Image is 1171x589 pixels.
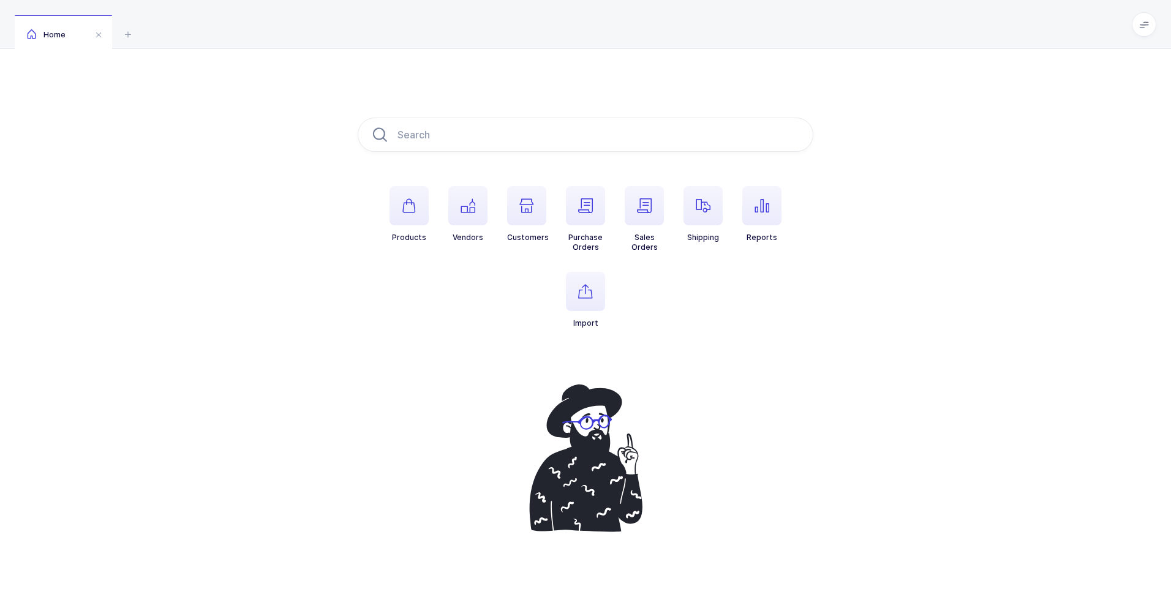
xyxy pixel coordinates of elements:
[448,186,488,242] button: Vendors
[683,186,723,242] button: Shipping
[566,272,605,328] button: Import
[566,186,605,252] button: PurchaseOrders
[507,186,549,242] button: Customers
[517,377,654,539] img: pointing-up.svg
[625,186,664,252] button: SalesOrders
[390,186,429,242] button: Products
[358,118,813,152] input: Search
[742,186,781,242] button: Reports
[27,30,66,39] span: Home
